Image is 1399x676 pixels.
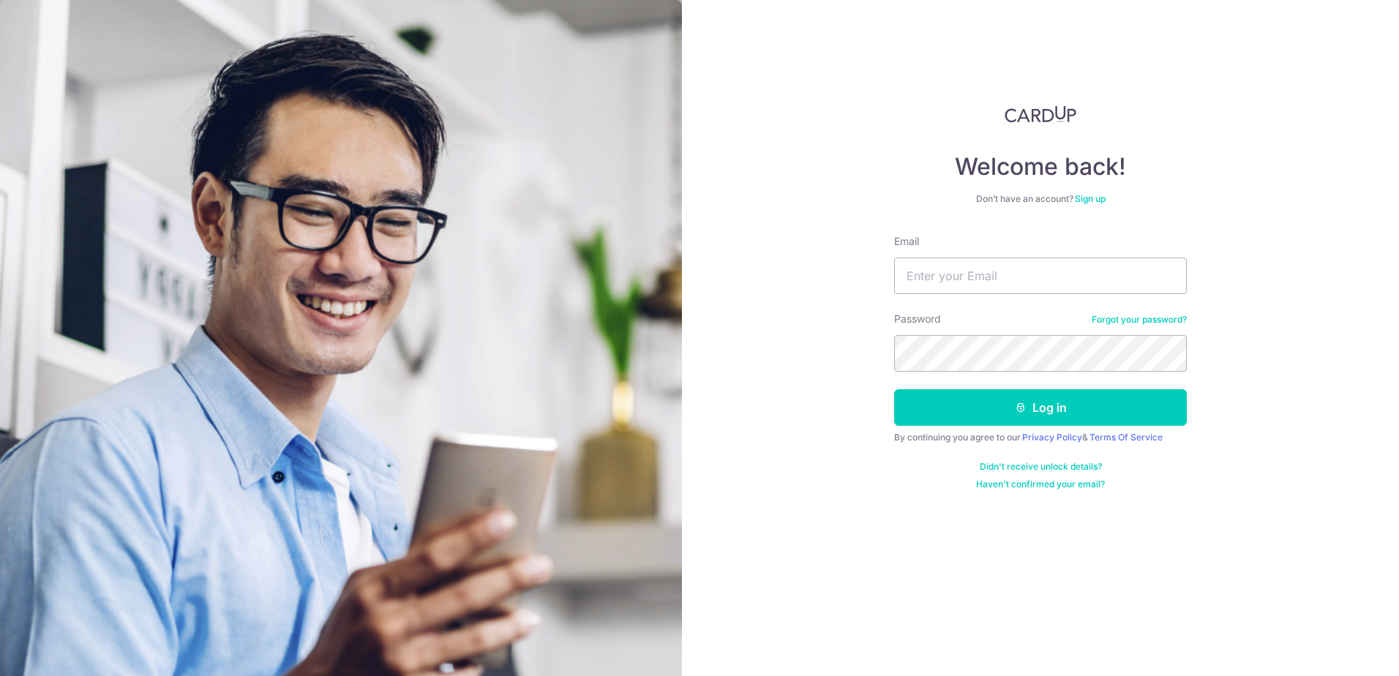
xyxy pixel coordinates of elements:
[894,193,1187,205] div: Don’t have an account?
[1075,193,1106,204] a: Sign up
[1092,314,1187,326] a: Forgot your password?
[894,152,1187,181] h4: Welcome back!
[894,234,919,249] label: Email
[894,389,1187,426] button: Log in
[894,258,1187,294] input: Enter your Email
[1022,432,1082,443] a: Privacy Policy
[980,461,1102,473] a: Didn't receive unlock details?
[1005,105,1076,123] img: CardUp Logo
[976,478,1105,490] a: Haven't confirmed your email?
[1089,432,1163,443] a: Terms Of Service
[894,432,1187,443] div: By continuing you agree to our &
[894,312,941,326] label: Password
